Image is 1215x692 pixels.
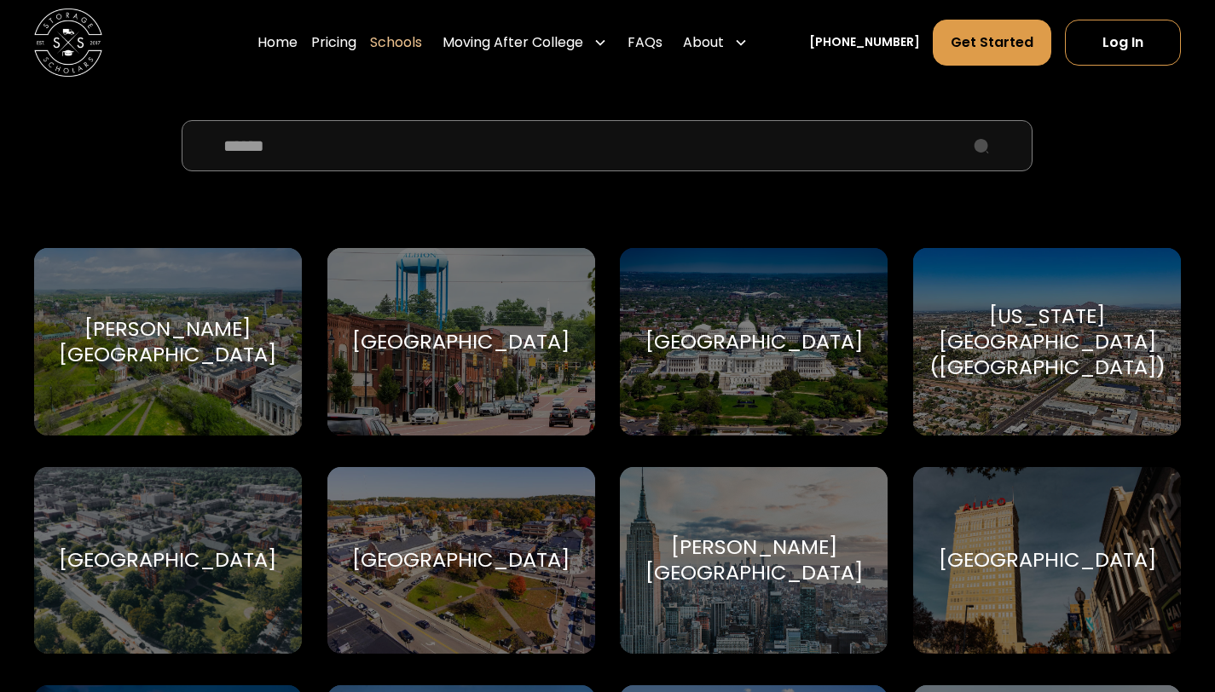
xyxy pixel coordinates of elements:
a: Pricing [311,19,356,66]
a: Go to selected school [327,467,595,655]
div: [US_STATE][GEOGRAPHIC_DATA] ([GEOGRAPHIC_DATA]) [929,303,1166,380]
a: Go to selected school [34,248,302,435]
div: [GEOGRAPHIC_DATA] [352,547,570,573]
a: Go to selected school [620,248,888,435]
h2: Find Your School [34,36,1181,93]
a: Schools [370,19,422,66]
div: [GEOGRAPHIC_DATA] [645,329,863,355]
a: Go to selected school [913,467,1181,655]
div: [GEOGRAPHIC_DATA] [939,547,1156,573]
a: Go to selected school [620,467,888,655]
div: About [683,32,724,53]
div: [PERSON_NAME][GEOGRAPHIC_DATA] [55,316,281,367]
a: Get Started [933,20,1051,66]
div: Moving After College [436,19,614,66]
div: Moving After College [443,32,583,53]
a: Log In [1065,20,1181,66]
div: [GEOGRAPHIC_DATA] [59,547,276,573]
div: About [676,19,755,66]
a: [PHONE_NUMBER] [809,33,920,51]
a: Go to selected school [34,467,302,655]
a: FAQs [628,19,662,66]
a: Go to selected school [327,248,595,435]
a: Home [257,19,298,66]
div: [PERSON_NAME][GEOGRAPHIC_DATA] [640,534,867,585]
div: [GEOGRAPHIC_DATA] [352,329,570,355]
img: Storage Scholars main logo [34,9,102,77]
a: Go to selected school [913,248,1181,435]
